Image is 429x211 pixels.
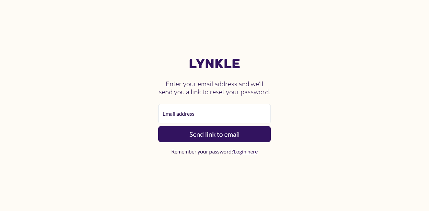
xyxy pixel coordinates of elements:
button: Send link to email [158,126,271,142]
p: Remember your password? [158,147,271,155]
h2: Enter your email address and we'll send you a link to reset your password. [158,75,271,101]
a: Lynkle [158,56,271,72]
a: Login here [234,148,258,154]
